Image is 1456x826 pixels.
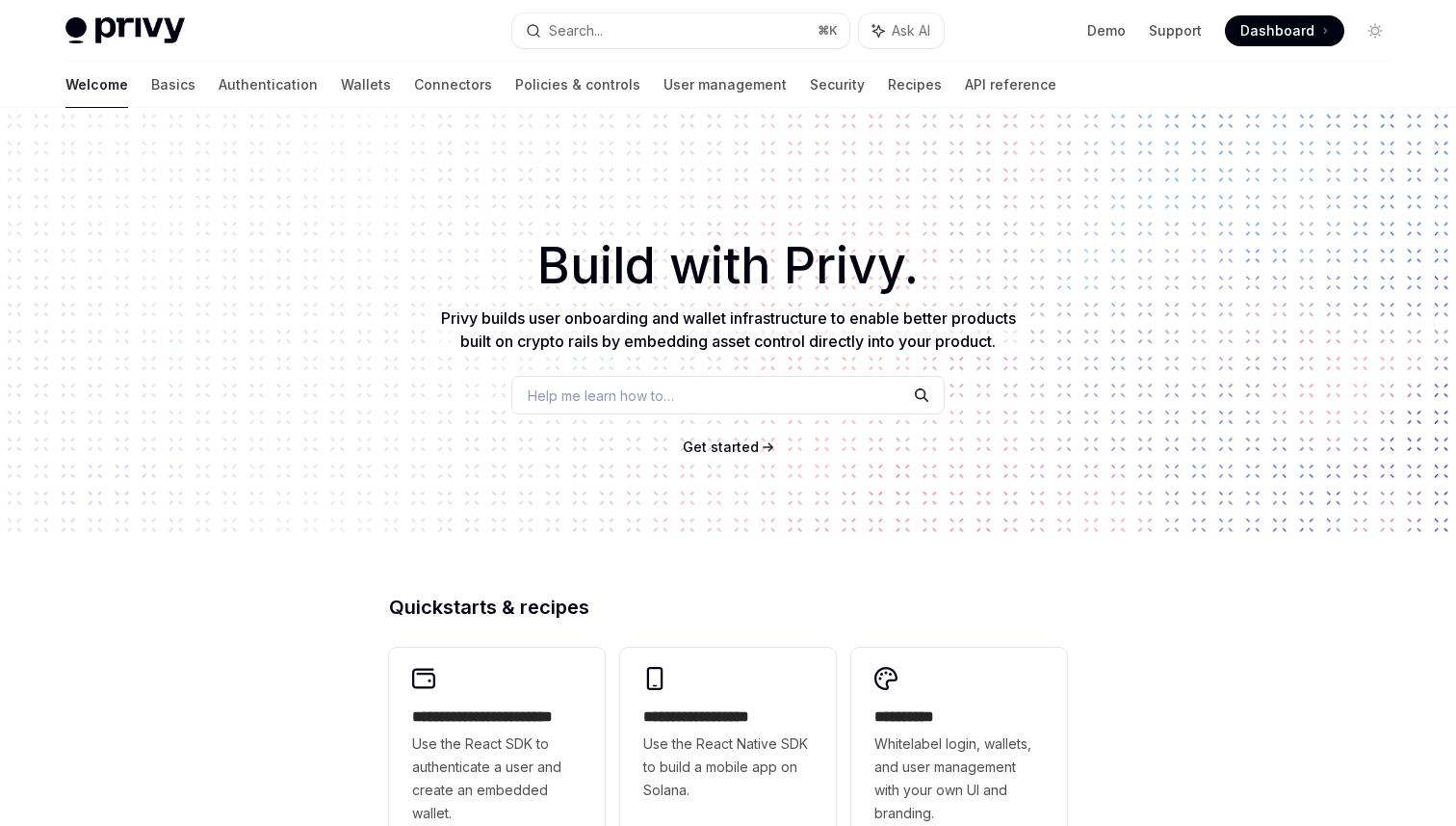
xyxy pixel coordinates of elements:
span: Quickstarts & recipes [389,598,589,617]
a: User management [663,62,787,108]
div: Search... [549,19,603,42]
span: Whitelabel login, wallets, and user management with your own UI and branding. [874,733,1044,825]
a: Security [810,62,865,108]
a: Dashboard [1225,15,1344,46]
img: light logo [65,17,185,44]
button: Toggle dark mode [1360,15,1391,46]
a: Get started [683,438,759,457]
a: Policies & controls [515,62,640,108]
span: Privy builds user onboarding and wallet infrastructure to enable better products built on crypto ... [441,308,1016,351]
a: Support [1149,21,1202,40]
span: Use the React Native SDK to build a mobile app on Solana. [643,733,813,802]
a: Recipes [888,62,942,108]
a: Welcome [65,62,128,108]
span: Get started [683,439,759,455]
a: API reference [965,62,1056,108]
a: Basics [151,62,195,108]
span: Help me learn how to… [528,386,674,406]
span: Ask AI [892,21,930,40]
button: Search...⌘K [512,13,849,48]
button: Ask AI [859,13,944,48]
span: ⌘ K [818,23,838,39]
span: Build with Privy. [537,249,919,283]
a: Authentication [219,62,318,108]
a: Wallets [341,62,391,108]
a: Connectors [414,62,492,108]
span: Use the React SDK to authenticate a user and create an embedded wallet. [412,733,582,825]
a: Demo [1087,21,1126,40]
span: Dashboard [1240,21,1314,40]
